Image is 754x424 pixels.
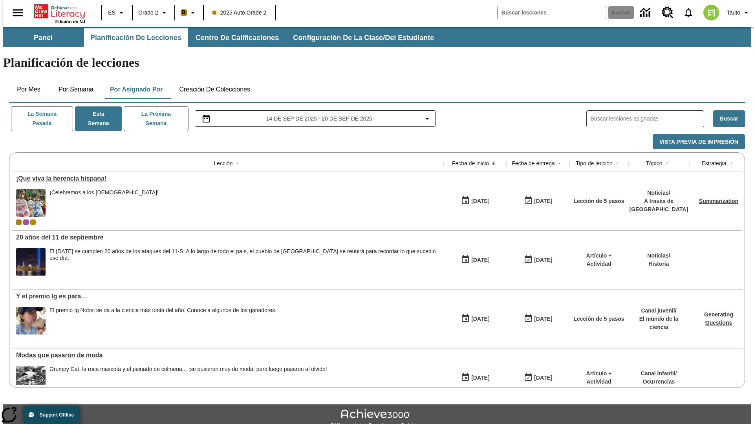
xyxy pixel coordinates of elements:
input: Buscar campo [498,6,606,19]
div: New 2025 class [30,219,36,225]
div: Fecha de entrega [512,159,555,167]
div: Tipo de lección [576,159,613,167]
div: Portada [34,3,85,24]
div: ¡Celebremos a los [DEMOGRAPHIC_DATA]! [49,189,159,196]
p: Noticias / [630,189,688,197]
button: 09/21/25: Último día en que podrá accederse la lección [521,194,555,208]
p: El mundo de la ciencia [632,315,685,331]
a: Centro de recursos, Se abrirá en una pestaña nueva. [657,2,678,23]
button: Por asignado por [104,80,169,99]
a: Notificaciones [678,2,699,23]
img: avatar image [703,5,719,20]
div: Estrategia [701,159,726,167]
button: Centro de calificaciones [189,28,285,47]
a: Generating Questions [704,311,733,326]
p: Lección de 5 pasos [573,315,624,323]
a: Portada [34,4,85,19]
span: B [182,7,186,17]
div: [DATE] [471,373,489,383]
button: Abrir el menú lateral [6,1,29,24]
div: Y el premio Ig es para… [16,293,440,300]
p: Ocurrencias [641,378,677,386]
button: 09/14/25: Último día en que podrá accederse la lección [521,252,555,267]
div: El [DATE] se cumplen 20 años de los ataques del 11-S. A lo largo de todo el país, el pueblo de [G... [49,248,440,261]
p: Canal Infantil / [641,369,677,378]
p: Artículo + Actividad [573,252,624,268]
button: 09/14/25: Primer día en que estuvo disponible la lección [458,252,492,267]
button: Sort [727,159,736,168]
div: [DATE] [534,373,552,383]
span: ES [108,9,115,17]
a: ¡Que viva la herencia hispana!, Lecciones [16,175,440,182]
div: Grumpy Cat, la roca mascota y el peinado de colmena... ¡se pusieron muy de moda, pero luego pasar... [49,366,327,393]
div: Modas que pasaron de moda [16,352,440,359]
button: Boost El color de la clase es anaranjado claro. Cambiar el color de la clase. [178,5,201,20]
img: foto en blanco y negro de una chica haciendo girar unos hula-hulas en la década de 1950 [16,366,46,393]
div: [DATE] [534,196,552,206]
div: Tópico [646,159,662,167]
div: Fecha de inicio [452,159,489,167]
a: Y el premio Ig es para…, Lecciones [16,293,440,300]
button: Configuración de la clase/del estudiante [287,28,440,47]
button: 09/15/25: Primer día en que estuvo disponible la lección [458,194,492,208]
button: Support Offline [24,406,80,424]
p: Lección de 5 pasos [573,197,624,205]
div: El 11 de septiembre de 2021 se cumplen 20 años de los ataques del 11-S. A lo largo de todo el paí... [49,248,440,276]
button: Buscar [713,110,745,127]
button: Vista previa de impresión [653,134,745,150]
button: La semana pasada [11,106,73,131]
p: Noticias / [647,252,670,260]
p: Canal juvenil / [632,307,685,315]
span: Panel [34,33,53,42]
button: Sort [662,159,672,168]
button: 07/19/25: Primer día en que estuvo disponible la lección [458,370,492,385]
div: Subbarra de navegación [3,27,751,47]
button: Sort [233,159,242,168]
button: Sort [613,159,622,168]
button: Planificación de lecciones [84,28,188,47]
a: 20 años del 11 de septiembre, Lecciones [16,234,440,241]
span: Configuración de la clase/del estudiante [293,33,434,42]
button: Perfil/Configuración [724,5,754,20]
button: Sort [555,159,564,168]
div: Clase actual [16,219,22,225]
button: Panel [4,28,82,47]
img: Tributo con luces en la ciudad de Nueva York desde el Parque Estatal Liberty (Nueva Jersey) [16,248,46,276]
div: Lección [214,159,232,167]
div: El premio Ig Nobel se da a la ciencia más tonta del año. Conoce a algunos de los ganadores. [49,307,276,334]
img: dos filas de mujeres hispanas en un desfile que celebra la cultura hispana. Las mujeres lucen col... [16,189,46,217]
div: Grumpy Cat, la roca mascota y el peinado de colmena... ¡se pusieron muy de moda, pero luego pasar... [49,366,327,373]
input: Buscar lecciones asignadas [591,113,704,124]
button: Escoja un nuevo avatar [699,2,724,23]
div: El premio Ig Nobel se da a la ciencia más tonta del año. Conoce a algunos de los ganadores. [49,307,276,314]
span: Edición de NJ [55,19,85,24]
button: 09/14/25: Primer día en que estuvo disponible la lección [458,311,492,326]
button: Por semana [52,80,100,99]
div: [DATE] [471,196,489,206]
span: Planificación de lecciones [90,33,181,42]
button: Sort [489,159,498,168]
p: Historia [647,260,670,268]
div: OL 2025 Auto Grade 3 [23,219,29,225]
div: ¡Celebremos a los hispanoamericanos! [49,189,159,217]
div: [DATE] [534,255,552,265]
button: Grado: Grado 2, Elige un grado [135,5,172,20]
div: Subbarra de navegación [3,28,441,47]
div: 20 años del 11 de septiembre [16,234,440,241]
p: Artículo + Actividad [573,369,624,386]
div: [DATE] [534,314,552,324]
button: Por mes [9,80,48,99]
a: Centro de información [635,2,657,24]
img: Una joven lame una piedra, o hueso, al aire libre. [16,307,46,334]
div: ¡Que viva la herencia hispana! [16,175,440,182]
span: Tauto [727,9,740,17]
span: 2025 Auto Grade 2 [212,9,267,17]
button: 09/14/25: Último día en que podrá accederse la lección [521,311,555,326]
